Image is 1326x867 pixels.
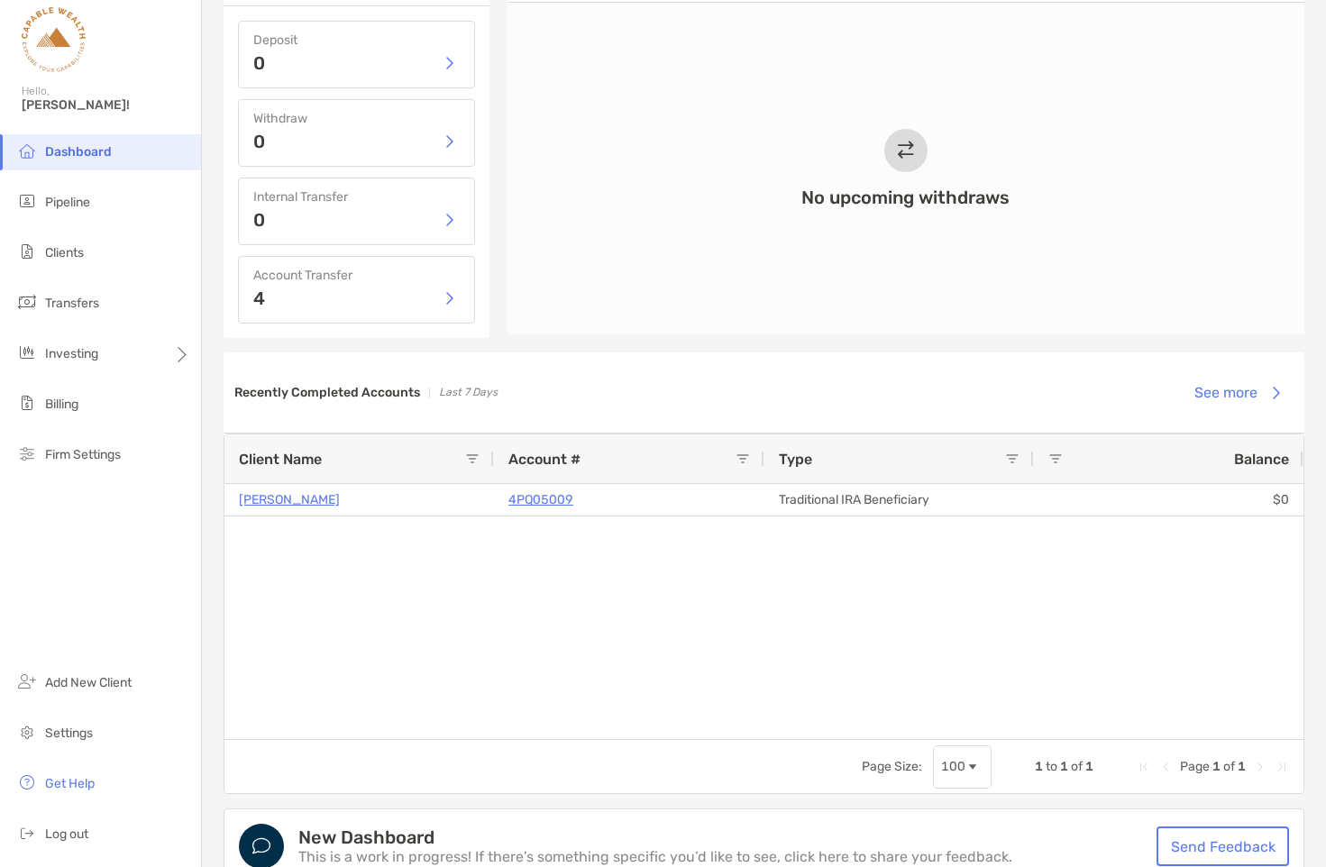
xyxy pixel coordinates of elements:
[253,289,265,307] p: 4
[16,771,38,793] img: get-help icon
[16,392,38,414] img: billing icon
[253,32,460,48] h4: Deposit
[1060,759,1068,774] span: 1
[45,776,95,791] span: Get Help
[45,675,132,690] span: Add New Client
[16,140,38,161] img: dashboard icon
[253,111,460,126] h4: Withdraw
[16,443,38,464] img: firm-settings icon
[1212,759,1221,774] span: 1
[253,54,265,72] p: 0
[862,759,922,774] div: Page Size:
[1157,826,1289,866] a: Send Feedback
[933,745,992,789] div: Page Size
[253,189,460,205] h4: Internal Transfer
[1035,759,1043,774] span: 1
[239,488,340,511] a: [PERSON_NAME]
[45,245,84,260] span: Clients
[16,190,38,212] img: pipeline icon
[764,484,1034,516] div: Traditional IRA Beneficiary
[45,726,93,741] span: Settings
[1034,484,1303,516] div: $0
[801,187,1010,208] h3: No upcoming withdraws
[253,268,460,283] h4: Account Transfer
[16,342,38,363] img: investing icon
[22,7,86,72] img: Zoe Logo
[1275,760,1289,774] div: Last Page
[1253,760,1267,774] div: Next Page
[1137,760,1151,774] div: First Page
[1180,759,1210,774] span: Page
[45,296,99,311] span: Transfers
[16,721,38,743] img: settings icon
[45,397,78,412] span: Billing
[253,132,265,151] p: 0
[1238,759,1246,774] span: 1
[234,385,420,400] h3: Recently Completed Accounts
[1234,451,1289,468] span: Balance
[239,451,322,468] span: Client Name
[16,291,38,313] img: transfers icon
[16,822,38,844] img: logout icon
[1180,373,1294,413] button: See more
[1085,759,1093,774] span: 1
[45,144,112,160] span: Dashboard
[941,759,965,774] div: 100
[439,381,498,404] p: Last 7 Days
[45,826,88,842] span: Log out
[45,346,98,361] span: Investing
[779,451,812,468] span: Type
[253,211,265,229] p: 0
[1158,760,1173,774] div: Previous Page
[298,828,1012,846] h4: New Dashboard
[508,451,581,468] span: Account #
[22,97,190,113] span: [PERSON_NAME]!
[1046,759,1057,774] span: to
[16,671,38,692] img: add_new_client icon
[45,447,121,462] span: Firm Settings
[1223,759,1235,774] span: of
[16,241,38,262] img: clients icon
[1071,759,1083,774] span: of
[508,488,573,511] a: 4PQ05009
[45,195,90,210] span: Pipeline
[298,850,1012,864] p: This is a work in progress! If there’s something specific you’d like to see, click here to share ...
